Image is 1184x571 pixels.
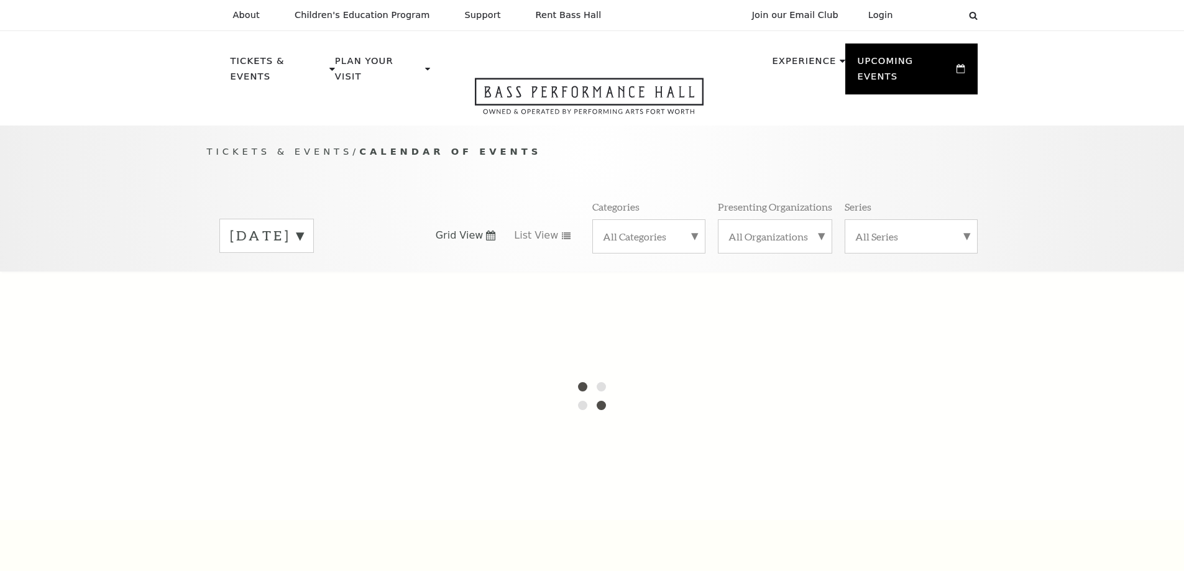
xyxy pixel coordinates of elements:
[230,226,303,245] label: [DATE]
[728,230,822,243] label: All Organizations
[207,146,353,157] span: Tickets & Events
[359,146,541,157] span: Calendar of Events
[772,53,836,76] p: Experience
[913,9,957,21] select: Select:
[514,229,558,242] span: List View
[603,230,695,243] label: All Categories
[858,53,954,91] p: Upcoming Events
[465,10,501,21] p: Support
[855,230,967,243] label: All Series
[536,10,602,21] p: Rent Bass Hall
[436,229,484,242] span: Grid View
[335,53,422,91] p: Plan Your Visit
[207,144,978,160] p: /
[295,10,430,21] p: Children's Education Program
[231,53,327,91] p: Tickets & Events
[718,200,832,213] p: Presenting Organizations
[845,200,871,213] p: Series
[233,10,260,21] p: About
[592,200,640,213] p: Categories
